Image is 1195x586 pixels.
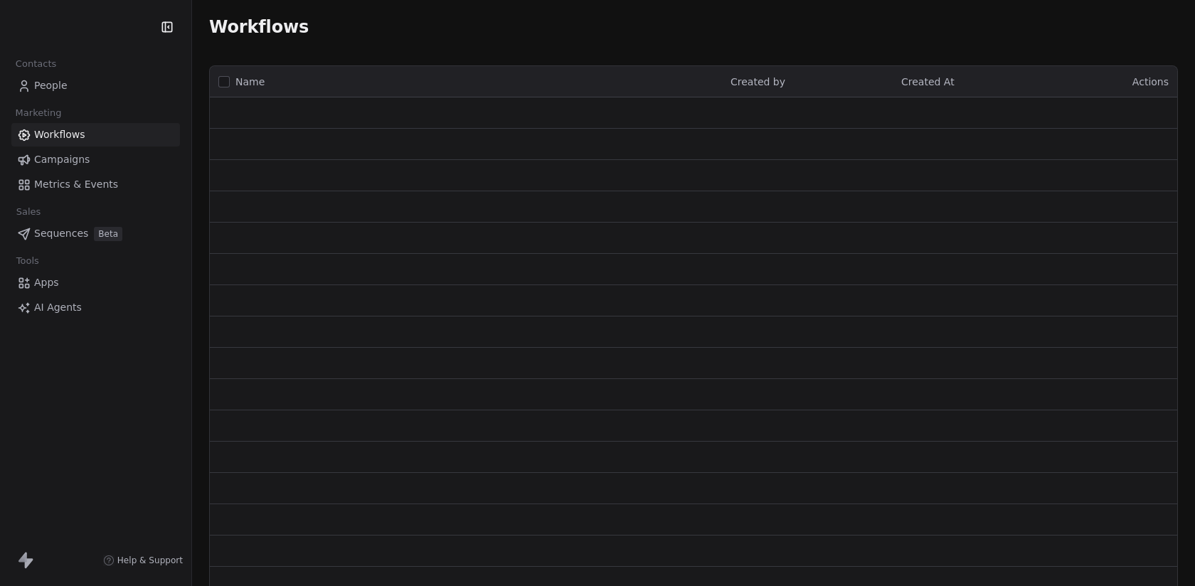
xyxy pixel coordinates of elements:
[117,555,183,566] span: Help & Support
[10,250,45,272] span: Tools
[34,177,118,192] span: Metrics & Events
[11,222,180,245] a: SequencesBeta
[1132,76,1169,87] span: Actions
[103,555,183,566] a: Help & Support
[34,275,59,290] span: Apps
[34,226,88,241] span: Sequences
[34,127,85,142] span: Workflows
[11,173,180,196] a: Metrics & Events
[34,152,90,167] span: Campaigns
[10,201,47,223] span: Sales
[34,300,82,315] span: AI Agents
[11,296,180,319] a: AI Agents
[11,148,180,171] a: Campaigns
[209,17,309,37] span: Workflows
[11,271,180,294] a: Apps
[11,74,180,97] a: People
[901,76,955,87] span: Created At
[94,227,122,241] span: Beta
[11,123,180,146] a: Workflows
[731,76,785,87] span: Created by
[9,53,63,75] span: Contacts
[9,102,68,124] span: Marketing
[235,75,265,90] span: Name
[34,78,68,93] span: People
